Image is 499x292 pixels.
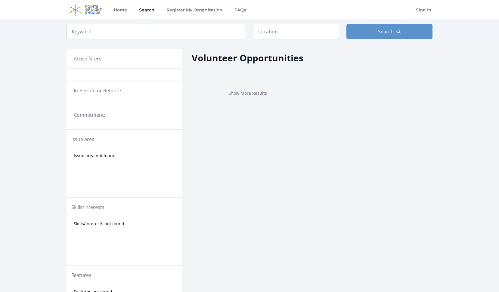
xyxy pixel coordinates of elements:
[74,153,117,159] span: Issue area not found.
[346,24,432,39] button: Search
[67,24,246,39] input: Keyword
[228,90,267,96] a: Show More Results
[71,136,95,143] legend: Issue area
[71,204,104,211] legend: Skills/Interests
[192,51,303,65] h2: Volunteer Opportunities
[74,87,175,94] legend: In-Person or Remote:
[74,55,101,62] h3: Active filters
[74,221,126,227] span: Skills/Interests not found.
[253,24,339,39] input: Location
[71,272,91,279] legend: Features
[74,111,175,118] legend: Commitment:
[378,28,394,35] span: Search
